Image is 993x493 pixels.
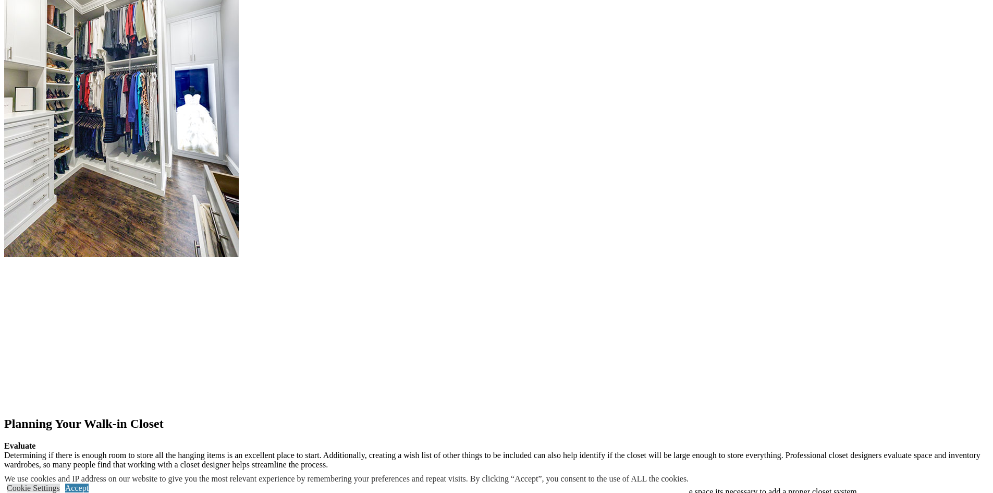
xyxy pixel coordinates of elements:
[7,484,60,492] a: Cookie Settings
[4,441,989,470] p: Determining if there is enough room to store all the hanging items is an excellent place to start...
[65,484,89,492] a: Accept
[4,417,989,431] h2: Planning Your Walk-in Closet
[4,441,35,450] strong: Evaluate
[4,474,689,484] div: We use cookies and IP address on our website to give you the most relevant experience by remember...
